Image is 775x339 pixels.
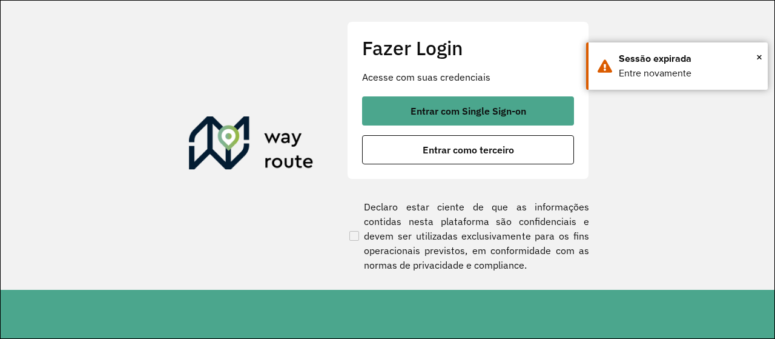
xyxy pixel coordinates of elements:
button: button [362,96,574,126]
label: Declaro estar ciente de que as informações contidas nesta plataforma são confidenciais e devem se... [347,200,589,272]
div: Sessão expirada [619,52,759,66]
span: × [756,48,762,66]
span: Entrar como terceiro [423,145,514,155]
button: button [362,135,574,164]
h2: Fazer Login [362,36,574,59]
button: Close [756,48,762,66]
div: Entre novamente [619,66,759,81]
span: Entrar com Single Sign-on [411,106,526,116]
img: Roteirizador AmbevTech [189,116,314,175]
p: Acesse com suas credenciais [362,70,574,84]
